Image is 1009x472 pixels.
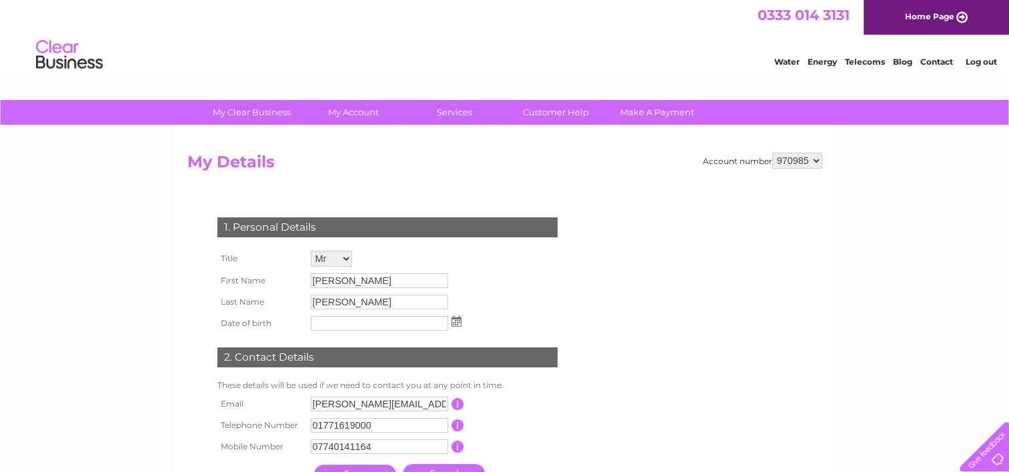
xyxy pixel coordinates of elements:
[214,291,307,313] th: Last Name
[298,100,408,125] a: My Account
[217,347,558,367] div: 2. Contact Details
[451,419,464,431] input: Information
[893,57,912,67] a: Blog
[451,441,464,453] input: Information
[808,57,837,67] a: Energy
[451,398,464,410] input: Information
[214,415,307,436] th: Telephone Number
[845,57,885,67] a: Telecoms
[214,270,307,291] th: First Name
[217,217,558,237] div: 1. Personal Details
[965,57,996,67] a: Log out
[214,436,307,457] th: Mobile Number
[197,100,307,125] a: My Clear Business
[774,57,800,67] a: Water
[920,57,953,67] a: Contact
[758,7,850,23] a: 0333 014 3131
[214,313,307,334] th: Date of birth
[35,35,103,75] img: logo.png
[190,7,820,65] div: Clear Business is a trading name of Verastar Limited (registered in [GEOGRAPHIC_DATA] No. 3667643...
[399,100,510,125] a: Services
[214,377,561,393] td: These details will be used if we need to contact you at any point in time.
[451,316,461,327] img: ...
[187,153,822,178] h2: My Details
[214,247,307,270] th: Title
[501,100,611,125] a: Customer Help
[703,153,822,169] div: Account number
[602,100,712,125] a: Make A Payment
[214,393,307,415] th: Email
